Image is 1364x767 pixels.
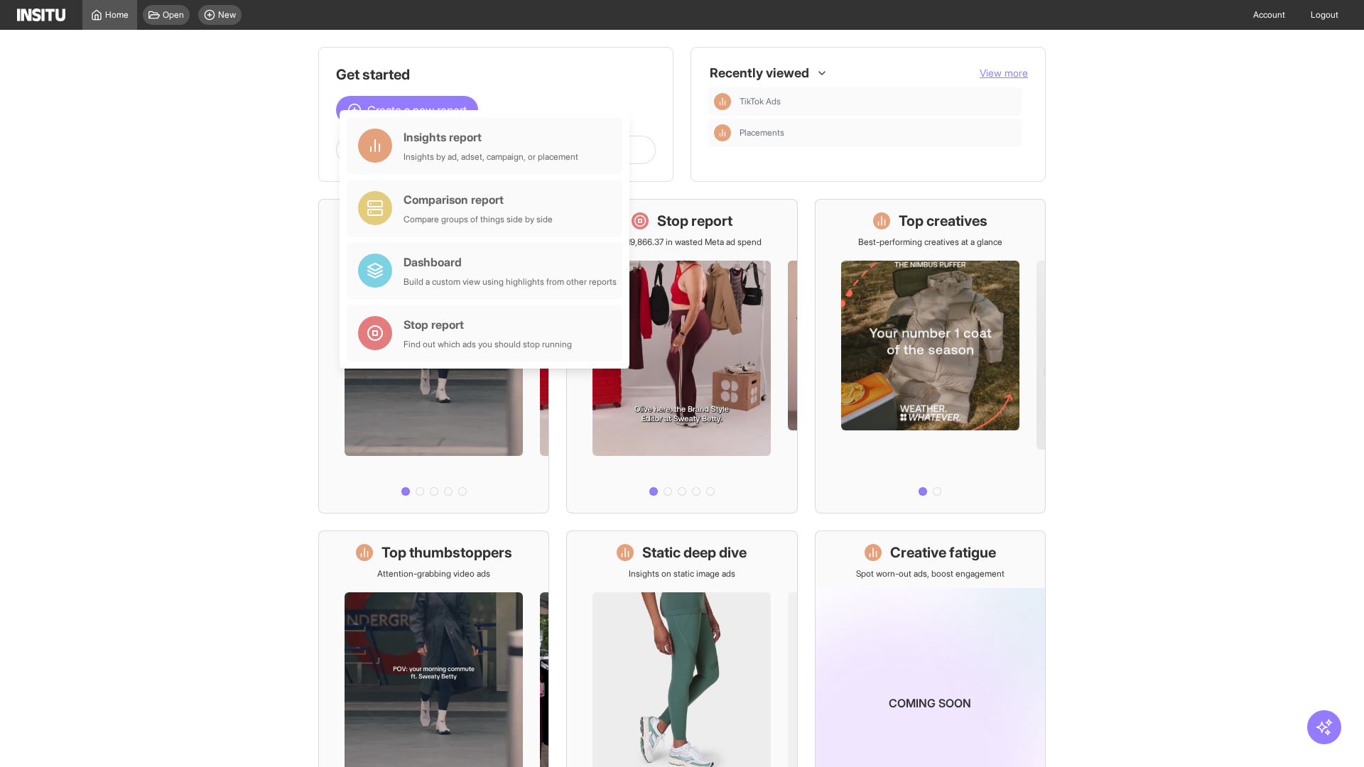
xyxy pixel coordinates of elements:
[163,9,184,21] span: Open
[404,254,617,271] div: Dashboard
[377,568,490,580] p: Attention-grabbing video ads
[602,236,762,248] p: Save £19,866.37 in wasted Meta ad spend
[404,214,553,225] div: Compare groups of things side by side
[404,276,617,288] div: Build a custom view using highlights from other reports
[218,9,236,21] span: New
[980,66,1028,80] button: View more
[367,102,467,119] span: Create a new report
[714,124,731,141] div: Insights
[629,568,735,580] p: Insights on static image ads
[336,96,478,124] button: Create a new report
[566,199,797,513] a: Stop reportSave £19,866.37 in wasted Meta ad spend
[740,96,781,107] span: TikTok Ads
[815,199,1046,513] a: Top creativesBest-performing creatives at a glance
[714,93,731,110] div: Insights
[318,199,549,513] a: What's live nowSee all active ads instantly
[740,127,784,138] span: Placements
[404,339,572,350] div: Find out which ads you should stop running
[105,9,129,21] span: Home
[642,543,747,562] h1: Static deep dive
[404,129,578,146] div: Insights report
[17,9,65,21] img: Logo
[899,211,987,231] h1: Top creatives
[740,96,1017,107] span: TikTok Ads
[404,191,553,208] div: Comparison report
[657,211,732,231] h1: Stop report
[381,543,512,562] h1: Top thumbstoppers
[740,127,1017,138] span: Placements
[336,65,656,85] h1: Get started
[858,236,1002,248] p: Best-performing creatives at a glance
[404,151,578,163] div: Insights by ad, adset, campaign, or placement
[404,316,572,333] div: Stop report
[980,67,1028,79] span: View more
